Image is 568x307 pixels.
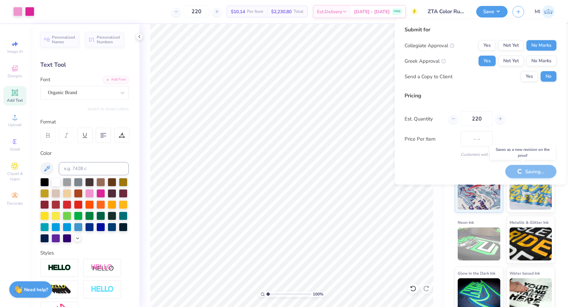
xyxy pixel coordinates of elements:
[7,49,23,54] span: Image AI
[535,8,540,16] span: MI
[405,135,456,143] label: Price Per Item
[52,35,75,44] span: Personalized Names
[24,287,48,293] strong: Need help?
[91,286,114,293] img: Negative Space
[458,270,495,277] span: Glow in the Dark Ink
[510,227,552,260] img: Metallic & Glitter Ink
[97,35,120,44] span: Personalized Numbers
[294,8,303,15] span: Total
[405,92,556,100] div: Pricing
[48,284,71,295] img: 3d Illusion
[40,76,50,84] label: Font
[510,177,552,210] img: Puff Ink
[8,122,21,127] span: Upload
[271,8,292,15] span: $2,230.80
[40,118,129,126] div: Format
[510,219,549,226] span: Metallic & Glitter Ink
[313,291,323,297] span: 100 %
[184,6,209,17] input: – –
[7,201,23,206] span: Decorate
[40,150,129,157] div: Color
[479,40,496,51] button: Yes
[354,8,390,15] span: [DATE] - [DATE]
[317,8,342,15] span: Est. Delivery
[458,219,474,226] span: Neon Ink
[405,26,556,34] div: Submit for
[59,162,129,175] input: e.g. 7428 c
[510,270,540,277] span: Water based Ink
[48,264,71,272] img: Stroke
[7,98,23,103] span: Add Text
[476,6,508,17] button: Save
[405,73,452,80] div: Send a Copy to Client
[394,9,401,14] span: FREE
[498,56,524,66] button: Not Yet
[8,73,22,79] span: Designs
[458,227,500,260] img: Neon Ink
[541,71,556,82] button: No
[461,111,493,126] input: – –
[479,56,496,66] button: Yes
[103,76,129,84] div: Add Font
[423,5,471,18] input: Untitled Design
[490,145,556,160] div: Saves as a new revision on the proof
[521,71,538,82] button: Yes
[40,60,129,69] div: Text Tool
[40,249,129,257] div: Styles
[405,42,454,49] div: Collegiate Approval
[498,40,524,51] button: Not Yet
[458,177,500,210] img: Standard
[526,56,556,66] button: No Marks
[247,8,263,15] span: Per Item
[231,8,245,15] span: $10.14
[405,115,444,122] label: Est. Quantity
[542,5,555,18] img: Miruna Ispas
[10,147,20,152] span: Greek
[88,106,129,112] button: Switch to Greek Letters
[405,57,446,65] div: Greek Approval
[535,5,555,18] a: MI
[3,171,26,182] span: Clipart & logos
[405,152,556,157] div: Customers will see this price on HQ.
[526,40,556,51] button: No Marks
[91,264,114,272] img: Shadow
